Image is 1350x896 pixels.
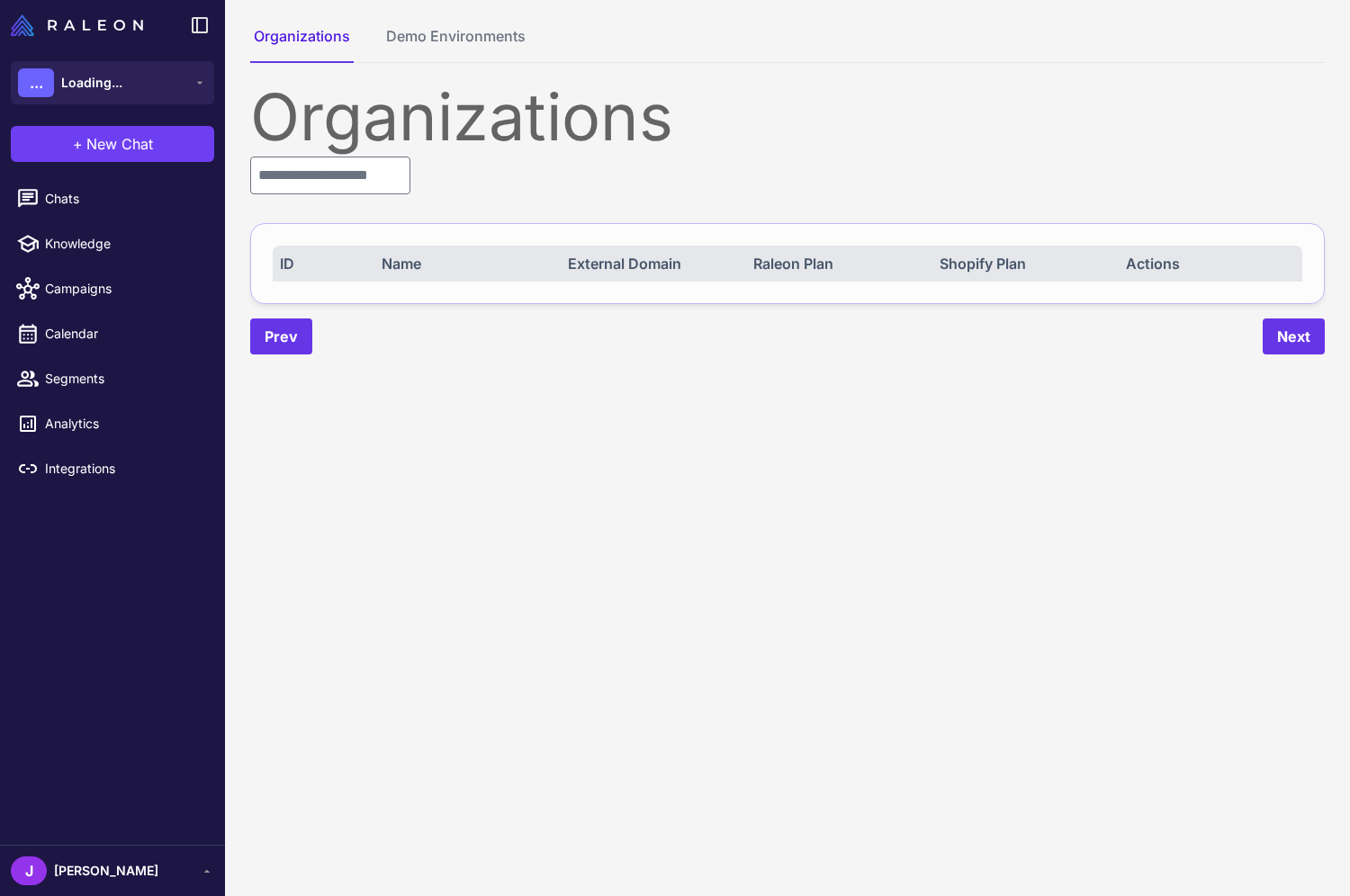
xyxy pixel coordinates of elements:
span: Segments [45,369,203,389]
button: Demo Environments [382,25,529,63]
a: Knowledge [7,225,218,263]
span: [PERSON_NAME] [54,861,158,881]
a: Integrations [7,450,218,488]
div: ID [280,253,364,274]
div: J [11,856,47,885]
button: Next [1263,318,1325,354]
span: Loading... [61,73,122,93]
a: Analytics [7,405,218,443]
div: Organizations [250,85,1325,149]
button: Organizations [250,25,354,63]
button: +New Chat [11,126,214,162]
span: New Chat [86,133,153,155]
span: + [73,133,83,155]
img: Raleon Logo [11,14,143,36]
span: Campaigns [45,279,203,299]
span: Knowledge [45,234,203,254]
div: Name [382,253,551,274]
span: Integrations [45,459,203,479]
span: Chats [45,189,203,209]
a: Chats [7,180,218,218]
div: Raleon Plan [753,253,922,274]
a: Calendar [7,315,218,353]
div: External Domain [568,253,737,274]
span: Analytics [45,414,203,434]
span: Calendar [45,324,203,344]
div: Actions [1126,253,1295,274]
a: Campaigns [7,270,218,308]
div: Shopify Plan [940,253,1109,274]
a: Segments [7,360,218,398]
button: Prev [250,318,312,354]
button: ...Loading... [11,61,214,104]
div: ... [18,68,54,97]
